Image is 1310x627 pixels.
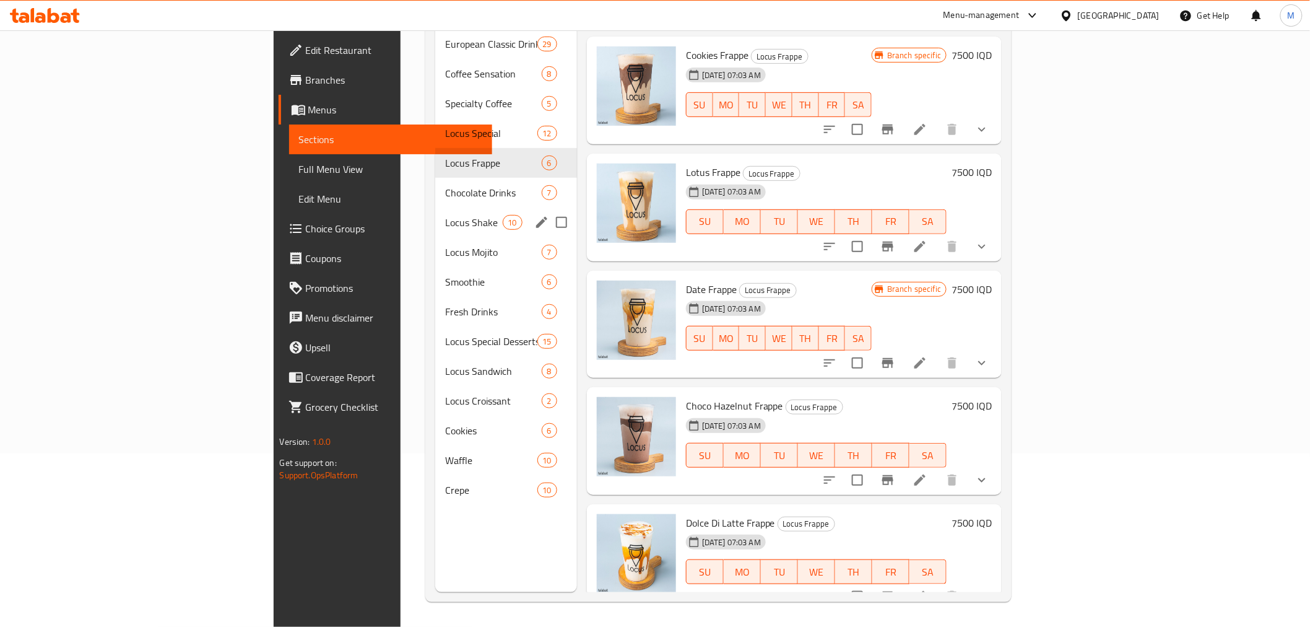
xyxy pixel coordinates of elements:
button: TU [739,326,766,351]
span: Locus Frappe [740,283,796,297]
span: 29 [538,38,557,50]
div: Menu-management [943,8,1020,23]
span: Fresh Drinks [445,304,542,319]
a: Promotions [279,273,492,303]
button: Branch-specific-item [873,465,903,495]
a: Grocery Checklist [279,392,492,422]
span: [DATE] 07:03 AM [697,537,766,548]
span: Choco Hazelnut Frappe [686,397,783,415]
span: Coffee Sensation [445,66,542,81]
span: SA [914,563,942,581]
button: MO [713,326,740,351]
div: items [537,483,557,498]
span: Grocery Checklist [306,400,482,414]
div: Locus Frappe6 [435,148,577,178]
span: Cookies [445,423,542,438]
span: SU [692,447,719,465]
span: SA [914,447,942,465]
span: MO [729,213,756,230]
span: TU [766,563,793,581]
div: Locus Frappe [445,156,542,170]
span: 2 [542,395,557,407]
div: Locus Sandwich [445,364,542,379]
span: Select to update [844,467,870,493]
span: TH [840,563,867,581]
a: Upsell [279,333,492,362]
span: SU [692,563,719,581]
div: items [537,453,557,468]
span: Coupons [306,251,482,266]
button: SU [686,559,724,584]
button: WE [766,92,792,117]
span: TU [744,96,761,114]
span: Cookies Frappe [686,46,748,64]
a: Support.OpsPlatform [280,467,358,483]
span: WE [803,447,830,465]
button: SU [686,92,713,117]
div: Locus Croissant [445,393,542,408]
button: SA [845,92,872,117]
span: 10 [538,455,557,467]
span: MO [718,330,735,348]
span: WE [771,330,787,348]
button: TU [761,559,798,584]
a: Edit menu item [913,356,927,370]
div: Locus Special12 [435,118,577,148]
span: Branch specific [882,283,946,295]
span: European Classic Drinks [445,37,537,51]
button: TH [835,209,872,234]
span: MO [729,563,756,581]
button: Branch-specific-item [873,115,903,144]
div: items [542,364,557,379]
div: items [542,274,557,289]
span: Locus Special Desserts [445,334,537,349]
a: Sections [289,125,492,154]
span: 5 [542,98,557,110]
div: Locus Mojito7 [435,237,577,267]
button: delete [937,232,967,261]
a: Edit menu item [913,122,927,137]
span: Specialty Coffee [445,96,542,111]
div: Crepe10 [435,475,577,505]
div: Locus Special [445,126,537,141]
span: TH [840,213,867,230]
span: [DATE] 07:03 AM [697,303,766,315]
a: Menu disclaimer [279,303,492,333]
div: Locus Frappe [743,166,800,181]
img: Lotus Frappe [597,164,676,243]
span: 1.0.0 [312,434,331,450]
button: WE [798,209,835,234]
button: FR [819,92,846,117]
div: Cookies6 [435,416,577,445]
span: 7 [542,187,557,199]
button: show more [967,348,997,378]
button: delete [937,582,967,612]
div: Smoothie6 [435,267,577,297]
a: Coupons [279,243,492,273]
span: WE [771,96,787,114]
span: Dolce Di Latte Frappe [686,514,775,532]
button: TU [761,443,798,468]
a: Full Menu View [289,154,492,184]
img: Dolce Di Latte Frappe [597,514,676,594]
button: FR [872,559,909,584]
button: delete [937,465,967,495]
button: MO [724,559,761,584]
span: Select to update [844,584,870,610]
div: Locus Sandwich8 [435,356,577,386]
span: 6 [542,276,557,288]
span: TU [766,447,793,465]
span: Locus Shake [445,215,503,230]
span: SA [914,213,942,230]
div: items [537,334,557,349]
span: Branch specific [882,50,946,61]
span: Locus Frappe [786,400,843,414]
button: MO [713,92,740,117]
span: [DATE] 07:03 AM [697,69,766,81]
span: TU [766,213,793,230]
svg: Show Choices [974,473,989,488]
button: TU [739,92,766,117]
a: Coverage Report [279,362,492,392]
span: Version: [280,434,310,450]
